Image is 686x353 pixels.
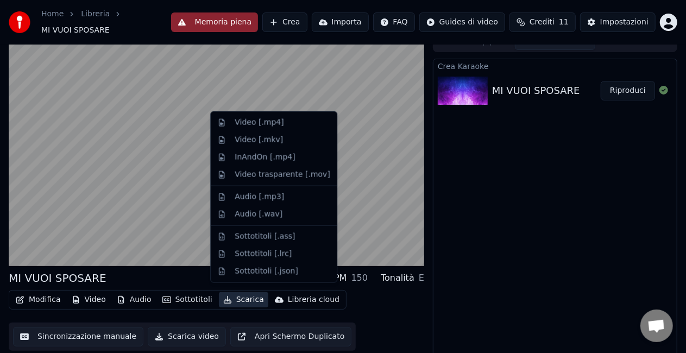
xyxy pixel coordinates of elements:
[219,292,268,307] button: Scarica
[158,292,217,307] button: Sottotitoli
[41,9,171,36] nav: breadcrumb
[67,292,110,307] button: Video
[530,17,555,28] span: Crediti
[235,249,292,260] div: Sottotitoli [.lrc]
[235,152,295,163] div: InAndOn [.mp4]
[235,169,330,180] div: Video trasparente [.mov]
[580,12,656,32] button: Impostazioni
[381,272,414,285] div: Tonalità
[235,135,283,146] div: Video [.mkv]
[41,25,110,36] span: MI VUOI SPOSARE
[81,9,110,20] a: Libreria
[235,209,282,220] div: Audio [.wav]
[640,310,673,342] div: Aprire la chat
[235,192,284,203] div: Audio [.mp3]
[351,272,368,285] div: 150
[419,272,424,285] div: E
[601,81,655,100] button: Riproduci
[509,12,576,32] button: Crediti11
[235,231,295,242] div: Sottotitoli [.ass]
[112,292,156,307] button: Audio
[559,17,569,28] span: 11
[11,292,65,307] button: Modifica
[262,12,307,32] button: Crea
[235,117,284,128] div: Video [.mp4]
[13,327,143,346] button: Sincronizzazione manuale
[373,12,415,32] button: FAQ
[148,327,226,346] button: Scarica video
[235,266,298,277] div: Sottotitoli [.json]
[9,11,30,33] img: youka
[433,59,677,72] div: Crea Karaoke
[312,12,369,32] button: Importa
[9,270,106,286] div: MI VUOI SPOSARE
[288,294,339,305] div: Libreria cloud
[328,272,347,285] div: BPM
[600,17,649,28] div: Impostazioni
[171,12,258,32] button: Memoria piena
[492,83,580,98] div: MI VUOI SPOSARE
[419,12,505,32] button: Guides di video
[41,9,64,20] a: Home
[230,327,351,346] button: Apri Schermo Duplicato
